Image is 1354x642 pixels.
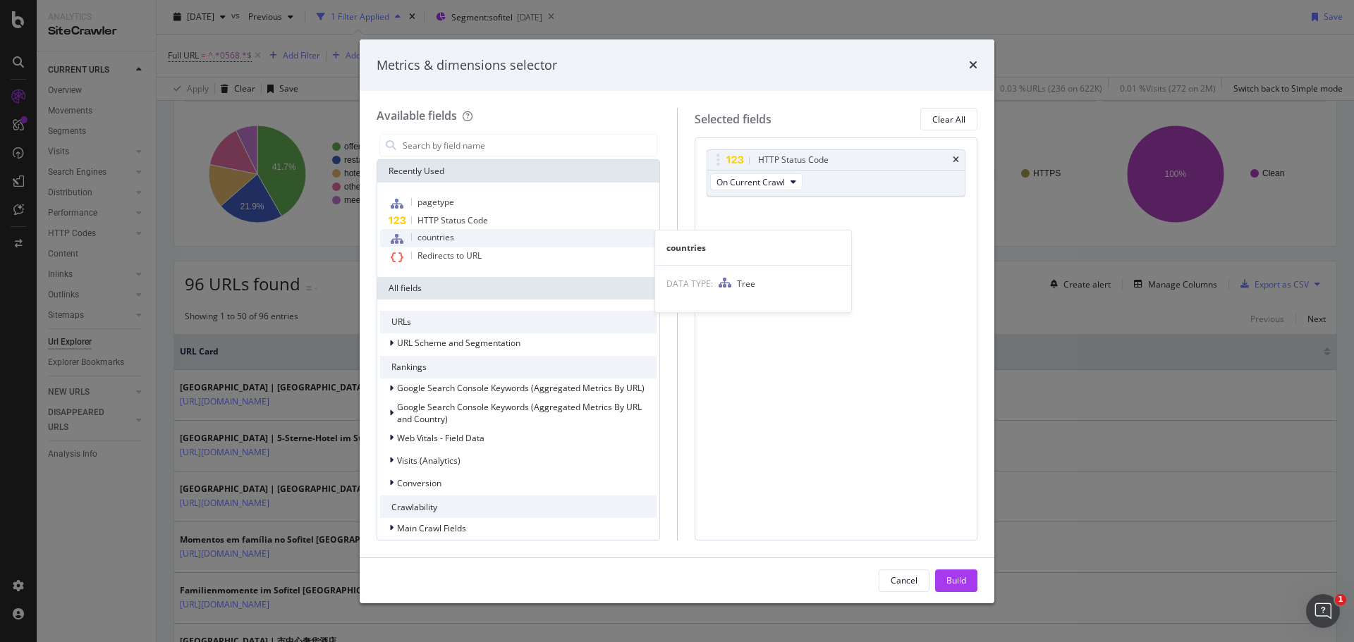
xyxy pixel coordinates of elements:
[397,382,645,394] span: Google Search Console Keywords (Aggregated Metrics By URL)
[380,495,657,518] div: Crawlability
[417,214,488,226] span: HTTP Status Code
[380,356,657,378] div: Rankings
[953,156,959,164] div: times
[397,455,461,467] span: Visits (Analytics)
[666,278,713,290] span: DATA TYPE:
[969,56,977,75] div: times
[716,176,785,188] span: On Current Crawl
[401,135,657,156] input: Search by field name
[1335,594,1346,605] span: 1
[935,569,977,592] button: Build
[891,574,917,586] div: Cancel
[377,108,457,123] div: Available fields
[377,160,659,183] div: Recently Used
[920,108,977,130] button: Clear All
[397,401,642,425] span: Google Search Console Keywords (Aggregated Metrics By URL and Country)
[417,196,454,208] span: pagetype
[655,242,851,254] div: countries
[417,249,482,261] span: Redirects to URL
[879,569,929,592] button: Cancel
[737,278,755,290] span: Tree
[397,432,484,444] span: Web Vitals - Field Data
[380,311,657,333] div: URLs
[946,574,966,586] div: Build
[710,173,803,190] button: On Current Crawl
[707,149,966,197] div: HTTP Status CodetimesOn Current Crawl
[397,522,466,534] span: Main Crawl Fields
[377,56,557,75] div: Metrics & dimensions selector
[397,337,520,349] span: URL Scheme and Segmentation
[417,231,454,243] span: countries
[932,113,965,125] div: Clear All
[360,39,994,603] div: modal
[397,477,441,489] span: Conversion
[1306,594,1340,628] iframe: Intercom live chat
[695,111,771,128] div: Selected fields
[377,277,659,300] div: All fields
[758,153,829,167] div: HTTP Status Code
